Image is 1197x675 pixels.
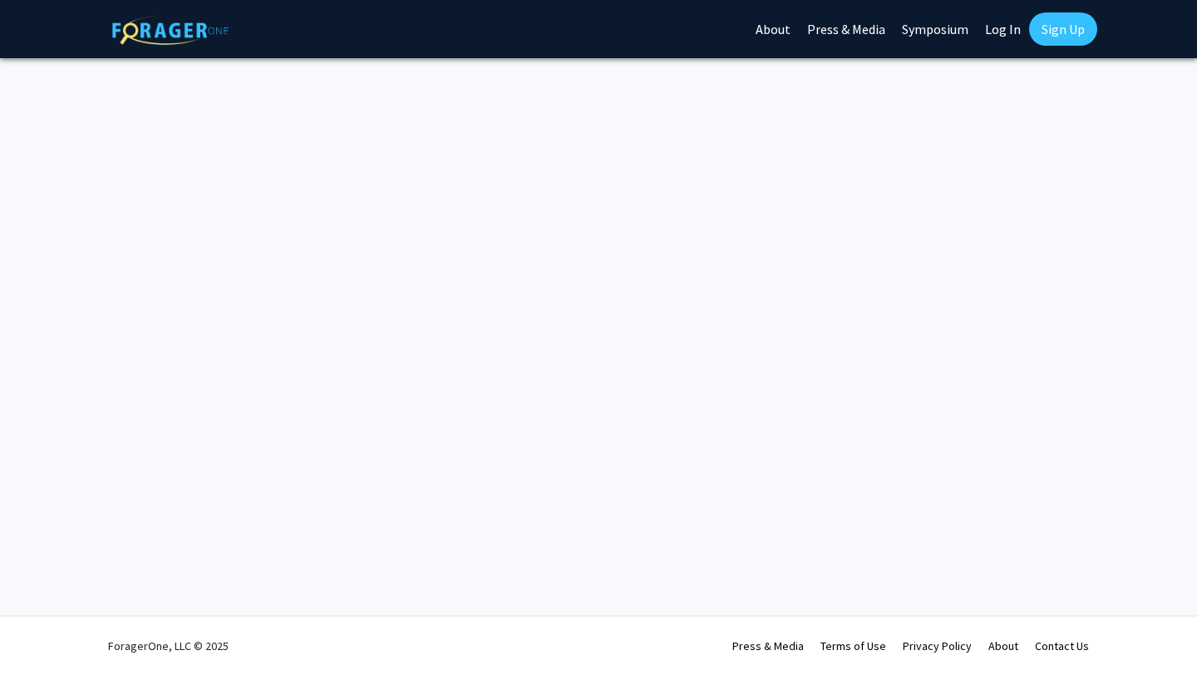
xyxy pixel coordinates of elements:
a: About [988,638,1018,653]
a: Privacy Policy [903,638,972,653]
a: Contact Us [1035,638,1089,653]
a: Press & Media [732,638,804,653]
div: ForagerOne, LLC © 2025 [108,617,229,675]
a: Sign Up [1029,12,1097,46]
a: Terms of Use [820,638,886,653]
img: ForagerOne Logo [112,16,229,45]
